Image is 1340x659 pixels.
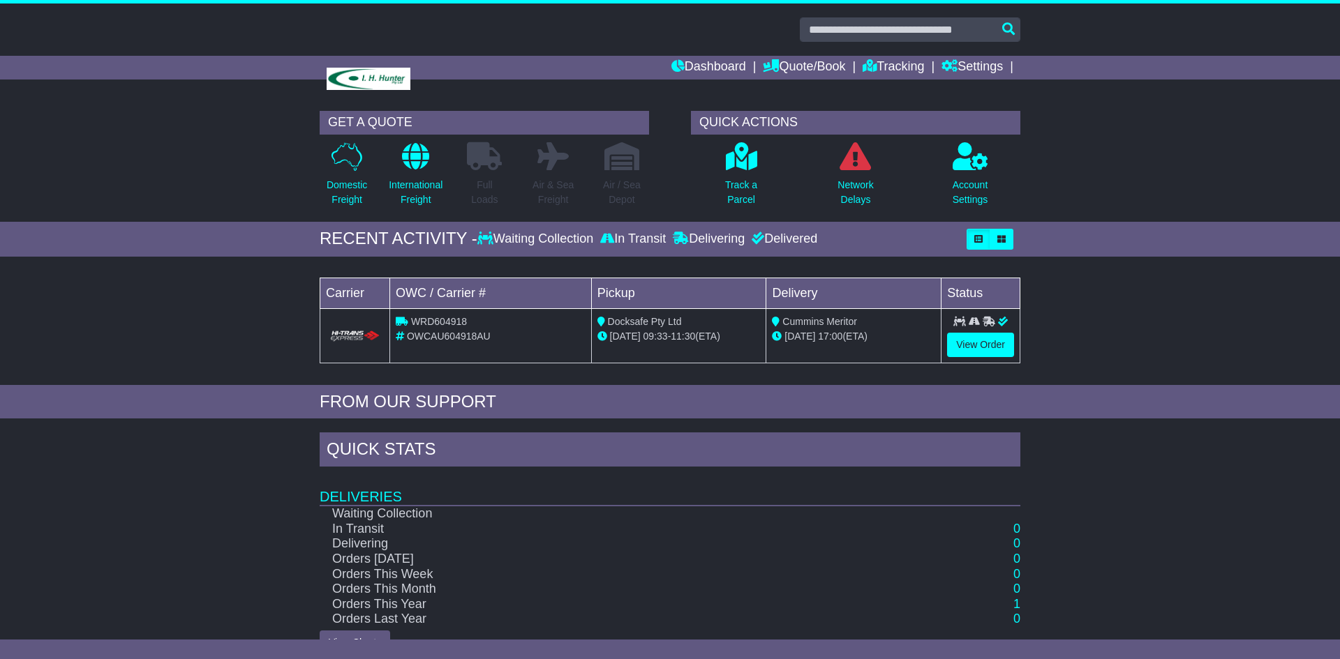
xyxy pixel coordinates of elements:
[766,278,941,308] td: Delivery
[320,522,920,537] td: In Transit
[320,432,1020,470] div: Quick Stats
[533,178,574,207] p: Air & Sea Freight
[671,331,695,342] span: 11:30
[320,111,649,135] div: GET A QUOTE
[320,567,920,582] td: Orders This Week
[837,142,874,215] a: NetworkDelays
[643,331,668,342] span: 09:33
[1013,597,1020,611] a: 1
[326,142,368,215] a: DomesticFreight
[603,178,641,207] p: Air / Sea Depot
[608,316,682,327] span: Docksafe Pty Ltd
[818,331,842,342] span: 17:00
[597,232,669,247] div: In Transit
[320,506,920,522] td: Waiting Collection
[320,597,920,612] td: Orders This Year
[953,178,988,207] p: Account Settings
[691,111,1020,135] div: QUICK ACTIONS
[477,232,597,247] div: Waiting Collection
[320,278,390,308] td: Carrier
[329,330,381,343] img: HiTrans.png
[952,142,989,215] a: AccountSettings
[320,470,1020,506] td: Deliveries
[320,630,390,655] a: View Charts
[1013,567,1020,581] a: 0
[467,178,502,207] p: Full Loads
[748,232,817,247] div: Delivered
[1013,582,1020,596] a: 0
[610,331,641,342] span: [DATE]
[669,232,748,247] div: Delivering
[724,142,758,215] a: Track aParcel
[784,331,815,342] span: [DATE]
[671,56,746,79] a: Dashboard
[320,229,477,249] div: RECENT ACTIVITY -
[725,178,757,207] p: Track a Parcel
[591,278,766,308] td: Pickup
[1013,612,1020,626] a: 0
[947,333,1014,357] a: View Order
[390,278,592,308] td: OWC / Carrier #
[407,331,491,342] span: OWCAU604918AU
[1013,522,1020,536] a: 0
[389,178,442,207] p: International Freight
[941,278,1020,308] td: Status
[388,142,443,215] a: InternationalFreight
[320,582,920,597] td: Orders This Month
[1013,552,1020,566] a: 0
[1013,536,1020,550] a: 0
[597,329,761,344] div: - (ETA)
[320,612,920,627] td: Orders Last Year
[941,56,1003,79] a: Settings
[411,316,467,327] span: WRD604918
[863,56,924,79] a: Tracking
[763,56,845,79] a: Quote/Book
[320,392,1020,412] div: FROM OUR SUPPORT
[327,178,367,207] p: Domestic Freight
[782,316,857,327] span: Cummins Meritor
[320,552,920,567] td: Orders [DATE]
[772,329,935,344] div: (ETA)
[837,178,873,207] p: Network Delays
[320,536,920,552] td: Delivering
